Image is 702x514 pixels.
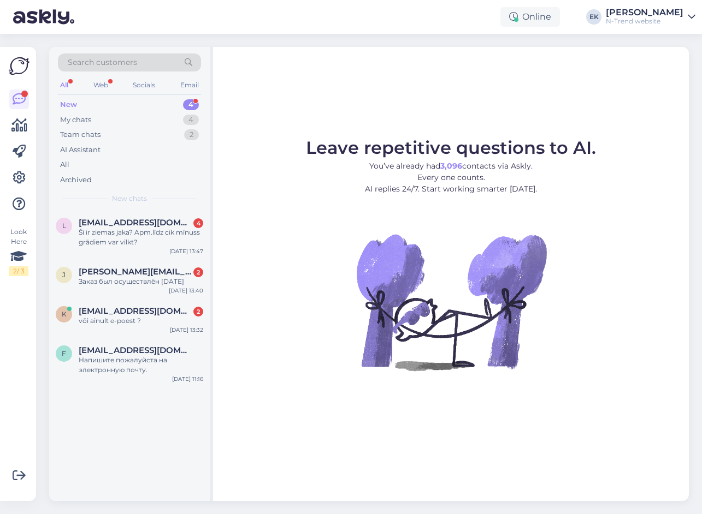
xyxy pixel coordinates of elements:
div: 2 / 3 [9,266,28,276]
span: j [62,271,66,279]
div: [DATE] 11:16 [172,375,203,383]
div: [DATE] 13:47 [169,247,203,255]
div: Team chats [60,129,101,140]
div: 2 [193,307,203,316]
div: Archived [60,175,92,186]
span: Search customers [68,57,137,68]
b: 3,096 [440,161,462,171]
span: Leave repetitive questions to AI. [306,137,596,158]
img: Askly Logo [9,56,30,76]
div: [DATE] 13:40 [169,286,203,295]
div: 4 [183,99,199,110]
div: EK [586,9,601,25]
p: You’ve already had contacts via Askly. Every one counts. AI replies 24/7. Start working smarter [... [306,160,596,195]
span: jelena.korzets@gmail.com [79,267,192,277]
div: Web [91,78,110,92]
div: Заказ был осуществлён [DATE] [79,277,203,286]
span: New chats [112,194,147,204]
div: Email [178,78,201,92]
div: Socials [131,78,157,92]
a: [PERSON_NAME]N-Trend website [606,8,695,26]
span: f [62,349,66,357]
span: feerija89@rambler.ru [79,345,192,355]
div: New [60,99,77,110]
div: 4 [193,218,203,228]
div: My chats [60,115,91,125]
span: kirsika.ani@outlook.com [79,306,192,316]
div: [DATE] 13:32 [170,326,203,334]
div: Look Here [9,227,28,276]
div: 4 [183,115,199,125]
div: 2 [193,267,203,277]
span: lukasevicairina@inbox.lv [79,218,192,228]
div: N-Trend website [606,17,683,26]
div: AI Assistant [60,145,101,156]
div: [PERSON_NAME] [606,8,683,17]
div: All [60,159,69,170]
span: k [62,310,67,318]
span: l [62,222,66,230]
div: või ainult e-poest ? [79,316,203,326]
div: Online [500,7,560,27]
div: Šī ir ziemas jaka? Apm.līdz cik mīnuss grādiem var vilkt? [79,228,203,247]
img: No Chat active [353,204,550,400]
div: 2 [184,129,199,140]
div: All [58,78,70,92]
div: Напишите пожалуйста на электронную почту. [79,355,203,375]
